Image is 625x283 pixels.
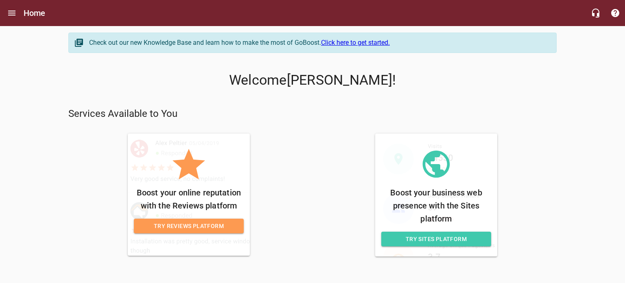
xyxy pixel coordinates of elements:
[24,7,46,20] h6: Home
[381,232,491,247] a: Try Sites Platform
[134,219,244,234] a: Try Reviews Platform
[586,3,605,23] button: Live Chat
[68,107,557,121] p: Services Available to You
[68,72,557,88] p: Welcome [PERSON_NAME] !
[2,3,22,23] button: Open drawer
[605,3,625,23] button: Support Portal
[321,39,390,46] a: Click here to get started.
[381,186,491,225] p: Boost your business web presence with the Sites platform
[134,186,244,212] p: Boost your online reputation with the Reviews platform
[89,38,548,48] div: Check out our new Knowledge Base and learn how to make the most of GoBoost.
[388,234,485,244] span: Try Sites Platform
[140,221,237,231] span: Try Reviews Platform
